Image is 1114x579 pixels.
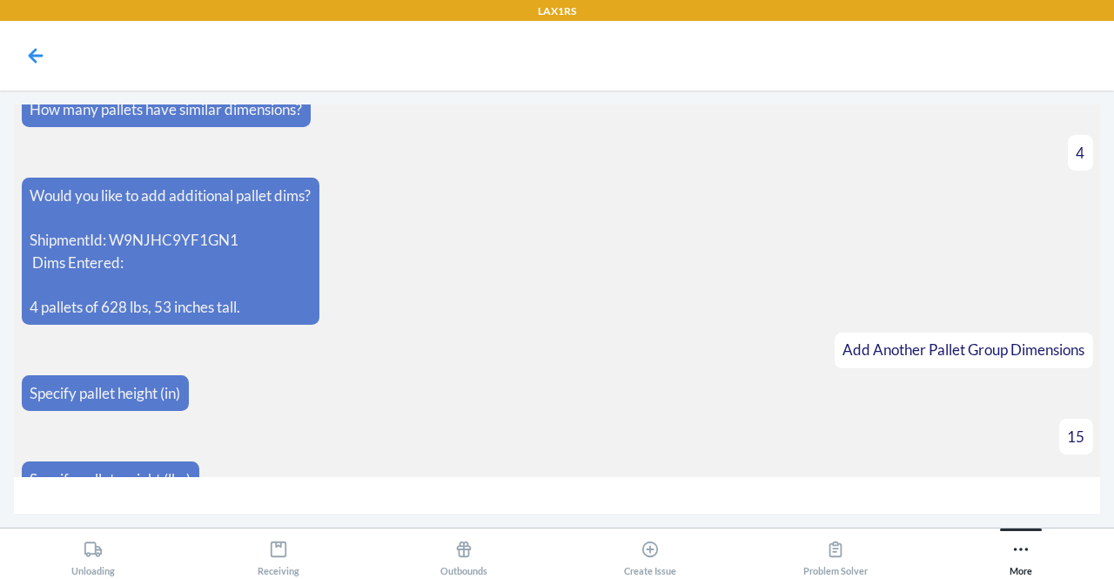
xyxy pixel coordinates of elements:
p: LAX1RS [538,3,576,19]
p: Specify pallet weight (lbs) [30,468,191,491]
button: Receiving [185,529,371,576]
span: Add Another Pallet Group Dimensions [842,340,1084,359]
div: Receiving [258,533,299,576]
div: Outbounds [440,533,487,576]
div: More [1010,533,1032,576]
div: Create Issue [624,533,676,576]
button: Create Issue [557,529,742,576]
button: More [929,529,1114,576]
p: How many pallets have similar dimensions? [30,98,302,121]
div: Problem Solver [803,533,868,576]
span: 15 [1067,428,1084,446]
p: 4 pallets of 628 lbs, 53 inches tall. [30,296,311,319]
button: Outbounds [372,529,557,576]
p: Specify pallet height (in) [30,382,180,405]
p: Would you like to add additional pallet dims? [30,185,311,207]
span: 4 [1076,144,1084,162]
p: ShipmentId: W9NJHC9YF1GN1 Dims Entered: [30,229,311,273]
button: Problem Solver [742,529,928,576]
div: Unloading [71,533,115,576]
